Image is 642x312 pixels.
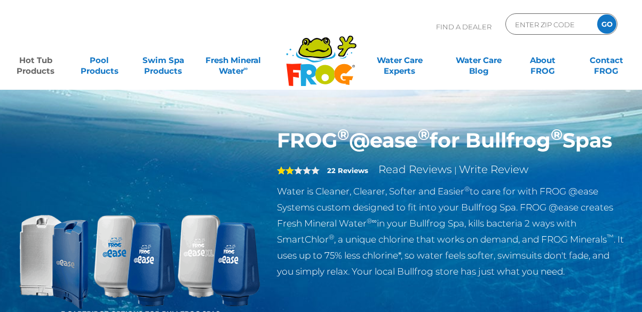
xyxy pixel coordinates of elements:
[327,166,368,175] strong: 22 Reviews
[454,50,504,71] a: Water CareBlog
[454,165,457,175] span: |
[378,163,452,176] a: Read Reviews
[518,50,567,71] a: AboutFROG
[337,125,349,144] sup: ®
[418,125,430,144] sup: ®
[202,50,264,71] a: Fresh MineralWater∞
[277,183,625,279] p: Water is Cleaner, Clearer, Softer and Easier to care for with FROG @ease Systems custom designed ...
[75,50,124,71] a: PoolProducts
[436,13,492,40] p: Find A Dealer
[459,163,528,176] a: Write Review
[11,50,60,71] a: Hot TubProducts
[277,166,294,175] span: 2
[607,233,614,241] sup: ™
[367,217,377,225] sup: ®∞
[138,50,188,71] a: Swim SpaProducts
[280,21,362,87] img: Frog Products Logo
[244,65,248,72] sup: ∞
[359,50,440,71] a: Water CareExperts
[551,125,562,144] sup: ®
[464,185,470,193] sup: ®
[277,128,625,153] h1: FROG @ease for Bullfrog Spas
[582,50,631,71] a: ContactFROG
[597,14,616,34] input: GO
[329,233,334,241] sup: ®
